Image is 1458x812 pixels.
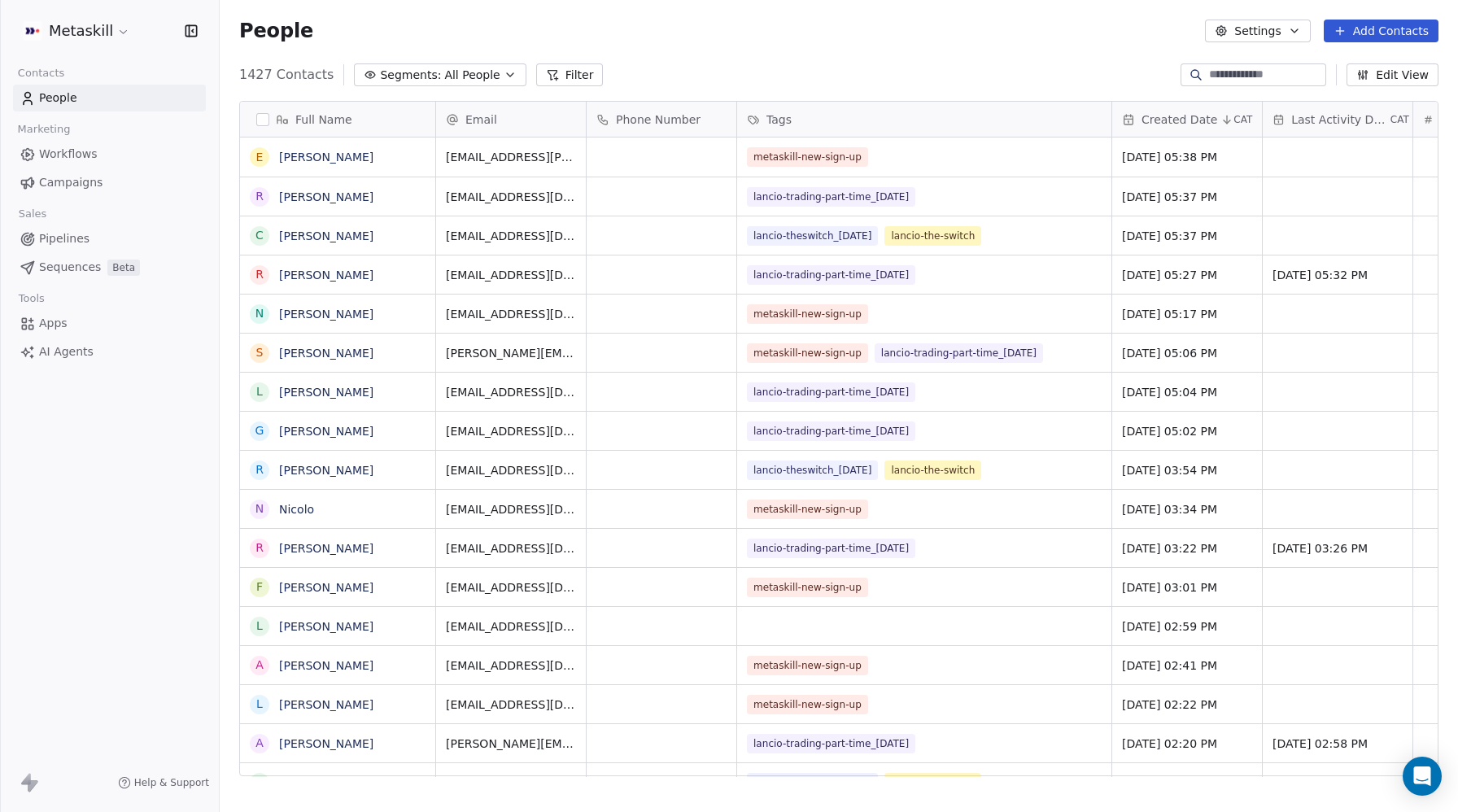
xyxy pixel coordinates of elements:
[446,775,576,791] span: [EMAIL_ADDRESS][DOMAIN_NAME]
[255,774,264,791] div: D
[13,310,206,337] a: Apps
[279,229,373,242] a: [PERSON_NAME]
[747,773,878,792] span: lancio-theswitch_[DATE]
[766,111,792,128] span: Tags
[295,111,352,128] span: Full Name
[279,151,373,164] a: [PERSON_NAME]
[1347,63,1438,86] button: Edit View
[747,695,868,714] span: metaskill-new-sign-up
[279,425,373,438] a: [PERSON_NAME]
[446,189,576,205] span: [EMAIL_ADDRESS][DOMAIN_NAME]
[255,305,264,322] div: N
[39,146,98,163] span: Workflows
[616,111,701,128] span: Phone Number
[255,500,264,517] div: N
[279,268,373,282] a: [PERSON_NAME]
[1122,775,1252,791] span: [DATE] 02:16 PM
[23,21,42,41] img: AVATAR%20METASKILL%20-%20Colori%20Positivo.png
[255,227,264,244] div: C
[256,383,263,400] div: L
[1122,423,1252,439] span: [DATE] 05:02 PM
[747,187,915,207] span: lancio-trading-part-time_[DATE]
[13,254,206,281] a: SequencesBeta
[1122,618,1252,635] span: [DATE] 02:59 PM
[536,63,604,86] button: Filter
[380,67,441,84] span: Segments:
[446,696,576,713] span: [EMAIL_ADDRESS][DOMAIN_NAME]
[239,65,334,85] span: 1427 Contacts
[446,657,576,674] span: [EMAIL_ADDRESS][DOMAIN_NAME]
[747,656,868,675] span: metaskill-new-sign-up
[49,20,113,41] span: Metaskill
[747,382,915,402] span: lancio-trading-part-time_[DATE]
[255,188,264,205] div: R
[255,266,264,283] div: R
[446,345,576,361] span: [PERSON_NAME][EMAIL_ADDRESS][DOMAIN_NAME]
[256,578,263,596] div: F
[256,696,263,713] div: L
[1272,540,1403,557] span: [DATE] 03:26 PM
[279,386,373,399] a: [PERSON_NAME]
[39,230,89,247] span: Pipelines
[279,542,373,555] a: [PERSON_NAME]
[884,226,981,246] span: lancio-the-switch
[444,67,500,84] span: All People
[279,737,373,750] a: [PERSON_NAME]
[39,343,94,360] span: AI Agents
[13,169,206,196] a: Campaigns
[1233,113,1252,126] span: CAT
[1142,111,1217,128] span: Created Date
[747,265,915,285] span: lancio-trading-part-time_[DATE]
[39,259,101,276] span: Sequences
[1112,102,1262,137] div: Created DateCAT
[279,347,373,360] a: [PERSON_NAME]
[446,149,576,165] span: [EMAIL_ADDRESS][PERSON_NAME][DOMAIN_NAME]
[255,735,264,752] div: A
[446,579,576,596] span: [EMAIL_ADDRESS][DOMAIN_NAME]
[747,343,868,363] span: metaskill-new-sign-up
[1272,267,1403,283] span: [DATE] 05:32 PM
[1263,102,1412,137] div: Last Activity DateCAT
[118,776,209,789] a: Help & Support
[875,343,1043,363] span: lancio-trading-part-time_[DATE]
[747,147,868,167] span: metaskill-new-sign-up
[1390,113,1409,126] span: CAT
[20,17,133,45] button: Metaskill
[255,422,264,439] div: G
[39,174,103,191] span: Campaigns
[279,464,373,477] a: [PERSON_NAME]
[1291,111,1387,128] span: Last Activity Date
[1122,501,1252,517] span: [DATE] 03:34 PM
[11,117,77,142] span: Marketing
[747,461,878,480] span: lancio-theswitch_[DATE]
[240,138,436,777] div: grid
[1272,736,1403,752] span: [DATE] 02:58 PM
[255,461,264,478] div: R
[1122,345,1252,361] span: [DATE] 05:06 PM
[11,286,51,311] span: Tools
[446,306,576,322] span: [EMAIL_ADDRESS][DOMAIN_NAME]
[436,102,586,137] div: Email
[747,226,878,246] span: lancio-theswitch_[DATE]
[279,620,373,633] a: [PERSON_NAME]
[446,423,576,439] span: [EMAIL_ADDRESS][DOMAIN_NAME]
[1122,540,1252,557] span: [DATE] 03:22 PM
[1122,462,1252,478] span: [DATE] 03:54 PM
[240,102,435,137] div: Full Name
[256,618,263,635] div: L
[884,773,981,792] span: lancio-the-switch
[1205,20,1310,42] button: Settings
[446,462,576,478] span: [EMAIL_ADDRESS][DOMAIN_NAME]
[255,539,264,557] div: R
[446,228,576,244] span: [EMAIL_ADDRESS][DOMAIN_NAME]
[11,202,54,226] span: Sales
[255,657,264,674] div: A
[1122,189,1252,205] span: [DATE] 05:37 PM
[747,500,868,519] span: metaskill-new-sign-up
[737,102,1111,137] div: Tags
[279,776,373,789] a: [PERSON_NAME]
[1122,228,1252,244] span: [DATE] 05:37 PM
[1122,306,1252,322] span: [DATE] 05:17 PM
[1122,267,1252,283] span: [DATE] 05:27 PM
[279,503,314,516] a: Nicolo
